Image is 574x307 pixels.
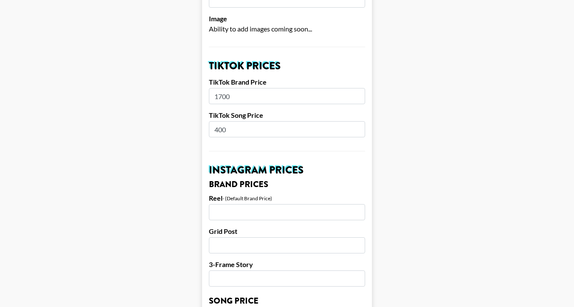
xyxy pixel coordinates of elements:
label: Grid Post [209,227,365,236]
h2: TikTok Prices [209,61,365,71]
label: TikTok Brand Price [209,78,365,86]
h3: Song Price [209,297,365,305]
label: Reel [209,194,222,202]
label: Image [209,14,365,23]
h2: Instagram Prices [209,165,365,175]
label: 3-Frame Story [209,260,365,269]
div: - (Default Brand Price) [222,195,272,202]
label: TikTok Song Price [209,111,365,119]
span: Ability to add images coming soon... [209,25,312,33]
h3: Brand Prices [209,180,365,189]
